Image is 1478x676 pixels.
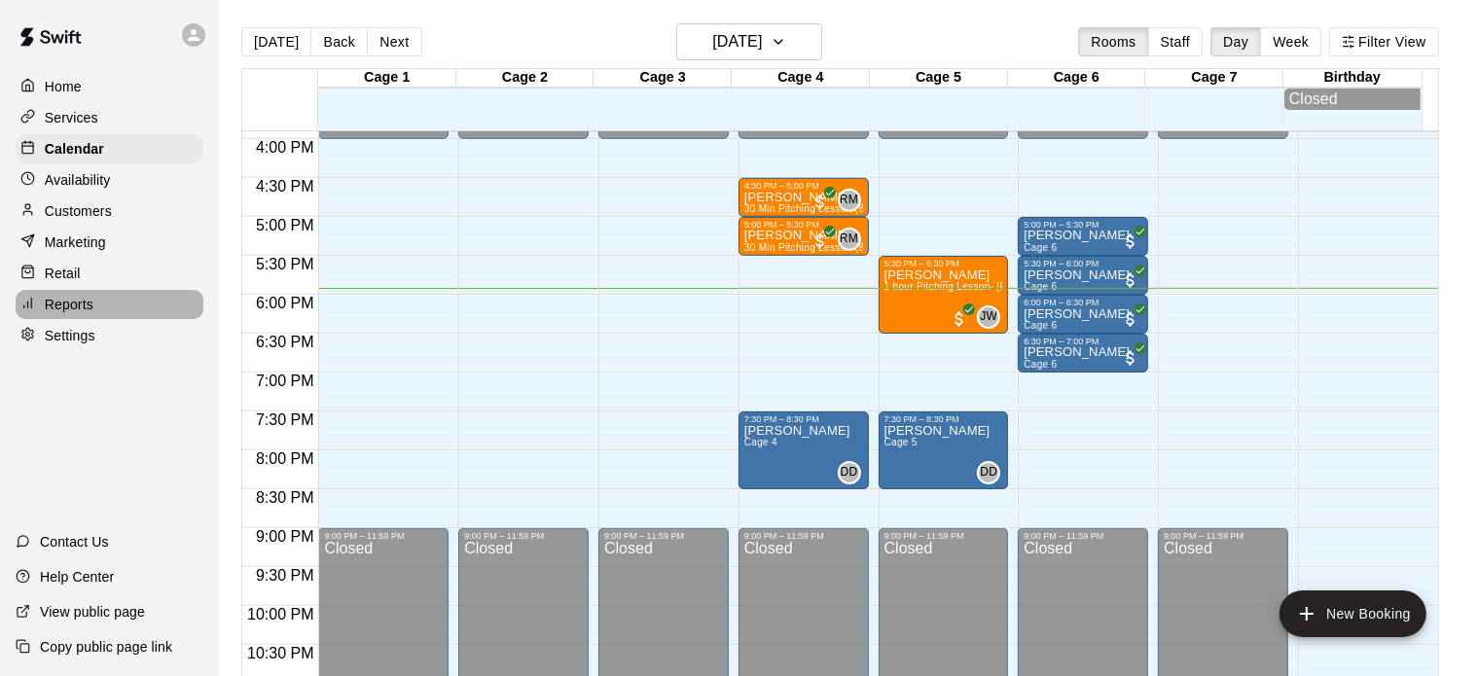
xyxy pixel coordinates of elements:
span: Cage 6 [1024,281,1057,292]
button: Next [367,27,421,56]
div: 5:00 PM – 5:30 PM: Blakely Cantu [1018,217,1148,256]
span: Derek David [846,461,861,484]
div: Cage 7 [1145,69,1283,88]
div: 6:30 PM – 7:00 PM: Olivia Crouse [1018,334,1148,373]
div: 5:30 PM – 6:30 PM: PIPER GLOVER [879,256,1009,334]
p: View public page [40,602,145,622]
div: Settings [16,321,203,350]
div: Birthday [1283,69,1422,88]
span: 10:00 PM [242,606,318,623]
span: RM [840,230,858,249]
div: Closed [1289,90,1416,108]
span: All customers have paid [1121,231,1140,251]
div: 6:30 PM – 7:00 PM [1024,337,1142,346]
div: 5:00 PM – 5:30 PM [1024,220,1142,230]
a: Marketing [16,228,203,257]
div: 9:00 PM – 11:59 PM [1164,531,1282,541]
div: 6:00 PM – 6:30 PM [1024,298,1142,307]
span: 7:00 PM [251,373,319,389]
span: Cage 4 [744,437,777,447]
a: Calendar [16,134,203,163]
p: Copy public page link [40,637,172,657]
span: Jennifer Williams [985,305,1000,329]
div: Derek David [838,461,861,484]
h6: [DATE] [712,28,762,55]
div: Home [16,72,203,101]
span: 5:00 PM [251,217,319,233]
div: 9:00 PM – 11:59 PM [884,531,1003,541]
div: Reid Morgan [838,189,861,212]
div: 9:00 PM – 11:59 PM [604,531,723,541]
button: add [1280,590,1426,637]
p: Contact Us [40,532,109,551]
button: Day [1210,27,1261,56]
span: Reid Morgan [846,228,861,251]
span: 6:00 PM [251,295,319,311]
p: Retail [45,264,81,283]
span: 4:30 PM [251,178,319,195]
span: All customers have paid [1121,309,1140,329]
div: Cage 2 [456,69,595,88]
button: [DATE] [241,27,311,56]
p: Customers [45,201,112,221]
span: RM [840,191,858,210]
span: 8:00 PM [251,450,319,467]
div: Cage 5 [870,69,1008,88]
div: 4:30 PM – 5:00 PM: Pryce Boozer [739,178,869,217]
p: Calendar [45,139,104,159]
div: Reid Morgan [838,228,861,251]
div: 4:30 PM – 5:00 PM [744,181,863,191]
a: Availability [16,165,203,195]
div: 9:00 PM – 11:59 PM [1024,531,1142,541]
span: 8:30 PM [251,489,319,506]
div: Cage 6 [1008,69,1146,88]
p: Home [45,77,82,96]
span: 6:30 PM [251,334,319,350]
div: Cage 1 [318,69,456,88]
p: Help Center [40,567,114,587]
p: Settings [45,326,95,345]
span: 1 hour Pitching Lesson- [PERSON_NAME] [884,281,1081,292]
span: 4:00 PM [251,139,319,156]
span: Cage 6 [1024,359,1057,370]
button: Week [1260,27,1321,56]
span: 7:30 PM [251,411,319,428]
a: Customers [16,196,203,226]
span: 9:30 PM [251,567,319,584]
div: 5:30 PM – 6:30 PM [884,259,1003,268]
span: Cage 6 [1024,320,1057,331]
div: 9:00 PM – 11:59 PM [744,531,863,541]
div: 9:00 PM – 11:59 PM [464,531,583,541]
span: All customers have paid [811,193,830,212]
div: 5:30 PM – 6:00 PM: Blakely Cantu [1018,256,1148,295]
div: 7:30 PM – 8:30 PM [744,414,863,424]
span: Cage 5 [884,437,918,447]
span: JW [980,307,997,327]
span: 10:30 PM [242,645,318,661]
span: All customers have paid [1121,270,1140,290]
p: Services [45,108,98,127]
a: Retail [16,259,203,288]
a: Services [16,103,203,132]
button: Back [310,27,368,56]
span: Cage 6 [1024,242,1057,253]
div: 5:30 PM – 6:00 PM [1024,259,1142,268]
p: Marketing [45,232,106,252]
div: 9:00 PM – 11:59 PM [324,531,443,541]
a: Reports [16,290,203,319]
span: DD [841,463,858,482]
span: All customers have paid [811,231,830,251]
p: Reports [45,295,93,314]
div: 5:00 PM – 5:30 PM: Rainey Watson [739,217,869,256]
button: Filter View [1329,27,1438,56]
span: 30 Min Pitching Lesson (8u-13u) - [PERSON_NAME] [744,242,989,253]
span: 9:00 PM [251,528,319,545]
span: Derek David [985,461,1000,484]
